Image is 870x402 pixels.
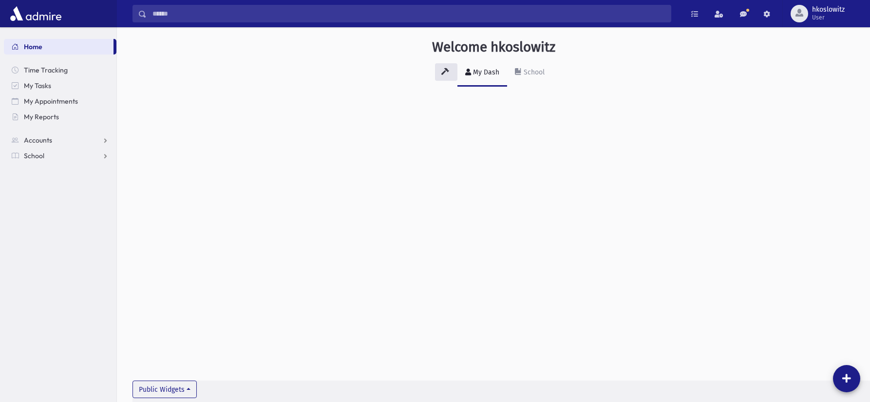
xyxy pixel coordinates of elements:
a: My Dash [457,59,507,87]
span: My Appointments [24,97,78,106]
a: My Reports [4,109,116,125]
a: My Tasks [4,78,116,93]
span: Accounts [24,136,52,145]
span: My Tasks [24,81,51,90]
h3: Welcome hkoslowitz [432,39,555,55]
a: Accounts [4,132,116,148]
span: Time Tracking [24,66,68,74]
a: Time Tracking [4,62,116,78]
img: AdmirePro [8,4,64,23]
a: My Appointments [4,93,116,109]
span: My Reports [24,112,59,121]
span: User [812,14,845,21]
span: Home [24,42,42,51]
input: Search [147,5,671,22]
a: Home [4,39,113,55]
button: Public Widgets [132,381,197,398]
div: School [522,68,545,76]
a: School [4,148,116,164]
div: My Dash [471,68,499,76]
span: hkoslowitz [812,6,845,14]
span: School [24,151,44,160]
a: School [507,59,552,87]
